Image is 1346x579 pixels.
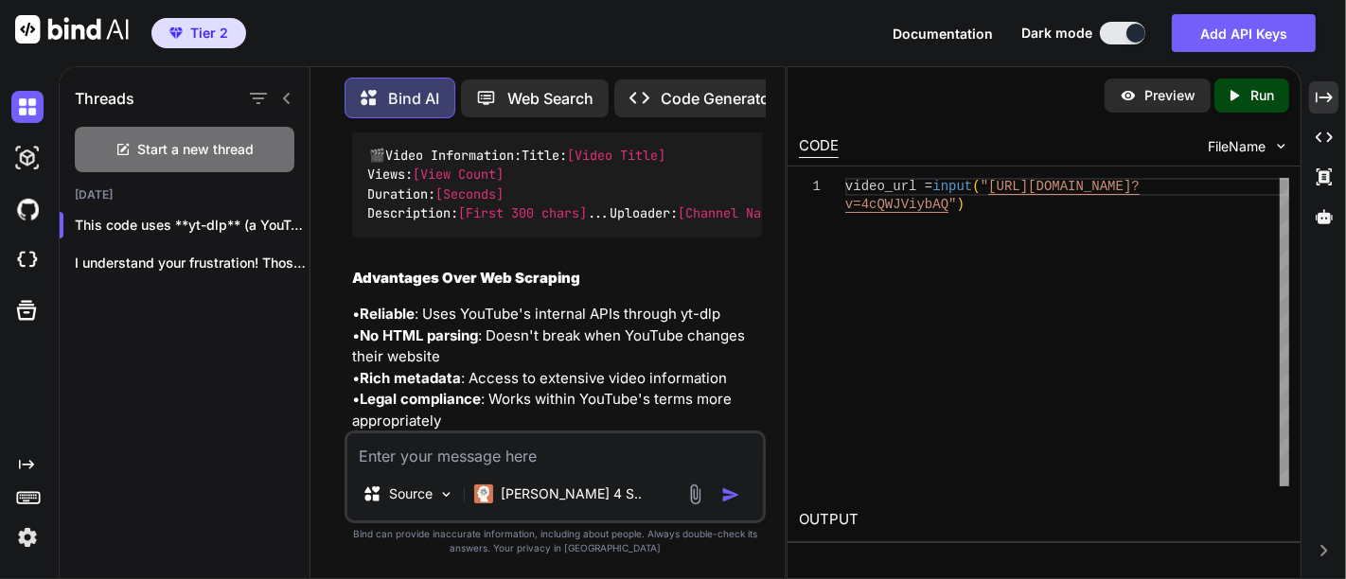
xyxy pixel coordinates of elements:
[1208,137,1266,156] span: FileName
[435,184,504,202] span: [Seconds]
[11,193,44,225] img: githubDark
[981,179,988,194] span: "
[1021,24,1092,43] span: Dark mode
[385,146,423,163] span: Video
[949,197,957,212] span: "
[788,498,1301,542] h2: OUTPUT
[352,269,580,287] strong: Advantages Over Web Scraping
[367,145,785,222] code: 🎬 : : : : : ... :
[367,184,428,202] span: Duration
[360,390,481,408] strong: Legal compliance
[438,486,454,502] img: Pick Models
[75,254,310,272] p: I understand your frustration! Those [PERSON_NAME]...
[1273,138,1289,154] img: chevron down
[151,18,246,48] button: premiumTier 2
[989,179,1141,194] span: [URL][DOMAIN_NAME]?
[138,140,255,159] span: Start a new thread
[413,166,504,183] span: [View Count]
[501,484,642,503] p: [PERSON_NAME] 4 S..
[190,24,228,43] span: Tier 2
[684,483,706,505] img: attachment
[367,203,451,220] span: Description
[893,26,993,42] span: Documentation
[367,166,405,183] span: Views
[1144,86,1195,105] p: Preview
[60,187,310,202] h2: [DATE]
[973,179,981,194] span: (
[610,203,670,220] span: Uploader
[11,521,44,553] img: settings
[11,142,44,174] img: darkAi-studio
[893,24,993,44] button: Documentation
[1172,14,1316,52] button: Add API Keys
[169,27,183,39] img: premium
[389,484,433,503] p: Source
[845,197,948,212] span: v=4cQWJViybAQ
[360,305,415,323] strong: Reliable
[522,146,559,163] span: Title
[845,179,932,194] span: video_url =
[75,87,134,110] h1: Threads
[721,485,740,504] img: icon
[474,484,493,503] img: Claude 4 Sonnet
[360,369,461,387] strong: Rich metadata
[458,203,587,220] span: [First 300 chars]
[799,135,839,158] div: CODE
[1250,86,1274,105] p: Run
[11,244,44,276] img: cloudideIcon
[957,197,965,212] span: )
[933,179,973,194] span: input
[15,15,129,44] img: Bind AI
[360,326,478,344] strong: No HTML parsing
[661,87,775,110] p: Code Generator
[1120,87,1137,104] img: preview
[75,216,310,235] p: This code uses **yt-dlp** (a YouTube dow...
[345,527,765,555] p: Bind can provide inaccurate information, including about people. Always double-check its answers....
[567,146,665,163] span: [Video Title]
[678,203,784,220] span: [Channel Name]
[388,87,439,110] p: Bind AI
[507,87,593,110] p: Web Search
[352,304,761,431] p: • : Uses YouTube's internal APIs through yt-dlp • : Doesn't break when YouTube changes their webs...
[11,91,44,123] img: darkChat
[431,146,514,163] span: Information
[799,178,821,196] div: 1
